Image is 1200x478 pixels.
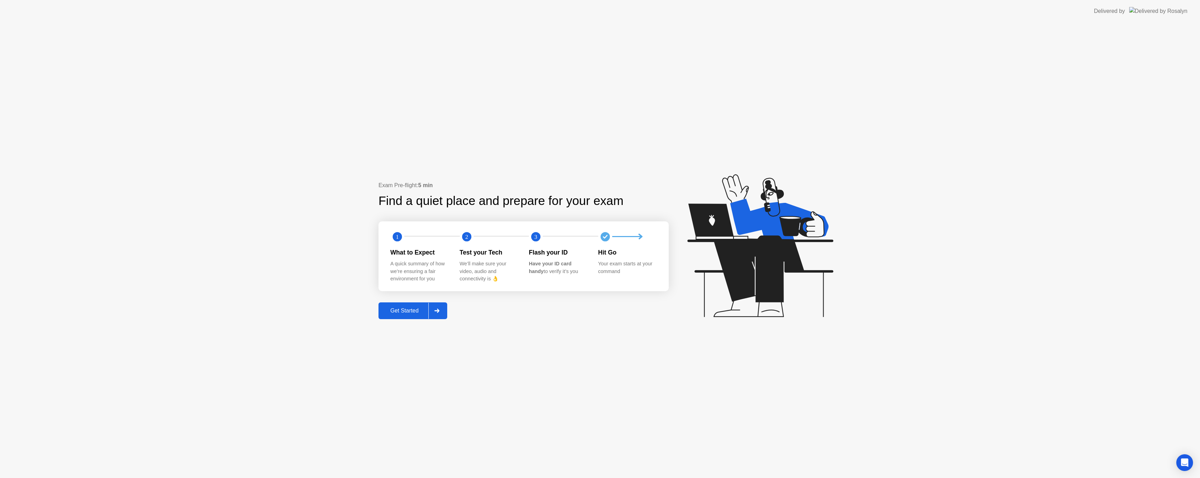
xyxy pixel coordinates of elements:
div: to verify it’s you [529,260,587,275]
b: 5 min [418,182,433,188]
div: Flash your ID [529,248,587,257]
text: 2 [465,233,468,240]
b: Have your ID card handy [529,261,571,274]
div: Your exam starts at your command [598,260,657,275]
button: Get Started [378,302,447,319]
div: Hit Go [598,248,657,257]
img: Delivered by Rosalyn [1129,7,1187,15]
div: We’ll make sure your video, audio and connectivity is 👌 [460,260,518,283]
div: Open Intercom Messenger [1176,454,1193,471]
div: What to Expect [390,248,449,257]
div: Exam Pre-flight: [378,181,669,190]
div: Test your Tech [460,248,518,257]
text: 3 [534,233,537,240]
text: 1 [396,233,399,240]
div: Find a quiet place and prepare for your exam [378,192,624,210]
div: Get Started [381,308,428,314]
div: A quick summary of how we’re ensuring a fair environment for you [390,260,449,283]
div: Delivered by [1094,7,1125,15]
